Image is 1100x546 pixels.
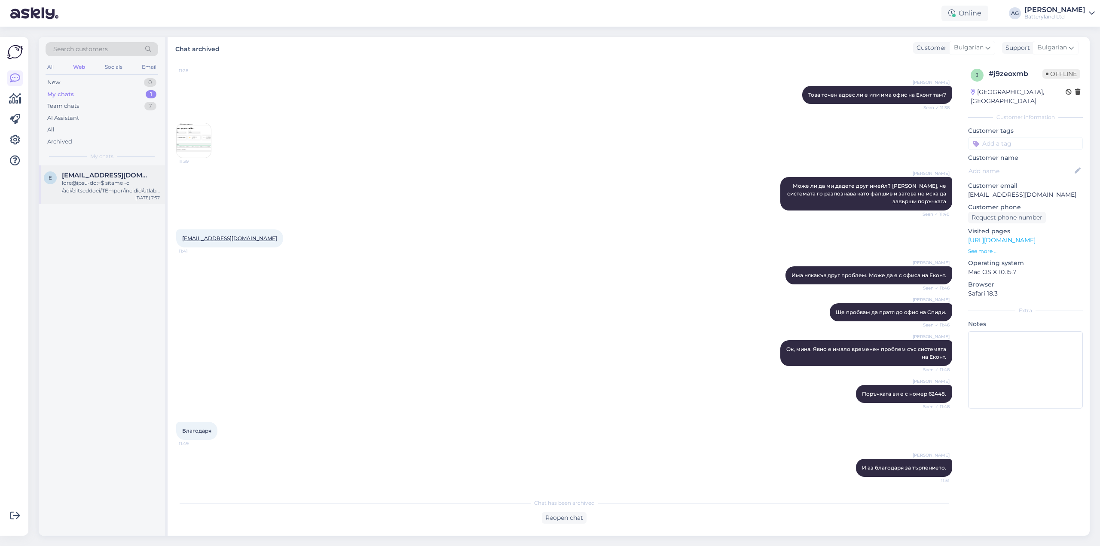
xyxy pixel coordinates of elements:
span: [PERSON_NAME] [913,378,950,384]
span: Seen ✓ 11:38 [917,104,950,111]
span: Bulgarian [1037,43,1067,52]
input: Add name [969,166,1073,176]
p: Customer email [968,181,1083,190]
span: Това точен адрес ли е или има офис на Еконт там? [808,92,946,98]
div: 0 [144,78,156,87]
span: Offline [1042,69,1080,79]
p: Visited pages [968,227,1083,236]
p: Mac OS X 10.15.7 [968,268,1083,277]
a: [PERSON_NAME]Batteryland Ltd [1024,6,1095,20]
span: 11:39 [179,158,211,165]
div: Customer [913,43,947,52]
span: [PERSON_NAME] [913,452,950,458]
input: Add a tag [968,137,1083,150]
div: Socials [103,61,124,73]
p: Operating system [968,259,1083,268]
a: [EMAIL_ADDRESS][DOMAIN_NAME] [182,235,277,241]
div: Reopen chat [542,512,587,524]
div: Customer information [968,113,1083,121]
span: Ок, мина. Явно е имало временен проблем със системата на Еконт. [786,346,947,360]
span: 11:49 [179,440,211,447]
div: lore@ipsu-do:~$ sitame -c /adi/elitseddoei/TEmpor/incidid/utlabor_ETD9 magnaa-enim: ADM8 veniam: ... [62,179,160,195]
span: И аз благодаря за търпението. [862,464,946,471]
span: [PERSON_NAME] [913,333,950,340]
div: [DATE] 7:57 [135,195,160,201]
div: All [46,61,55,73]
label: Chat archived [175,42,220,54]
img: Askly Logo [7,44,23,60]
div: Archived [47,137,72,146]
img: Attachment [177,123,211,158]
span: Seen ✓ 11:46 [917,322,950,328]
span: Има някакъв друг проблем. Може да е с офиса на Еконт. [791,272,946,278]
span: [PERSON_NAME] [913,296,950,303]
div: New [47,78,60,87]
div: Request phone number [968,212,1046,223]
p: See more ... [968,247,1083,255]
div: Email [140,61,158,73]
div: Team chats [47,102,79,110]
p: Browser [968,280,1083,289]
span: Seen ✓ 11:46 [917,285,950,291]
div: Extra [968,307,1083,314]
span: Seen ✓ 11:40 [917,211,950,217]
p: Customer phone [968,203,1083,212]
span: Seen ✓ 11:48 [917,366,950,373]
span: Seen ✓ 11:48 [917,403,950,410]
span: [PERSON_NAME] [913,170,950,177]
span: Chat has been archived [534,499,595,507]
p: [EMAIL_ADDRESS][DOMAIN_NAME] [968,190,1083,199]
div: Support [1002,43,1030,52]
span: [PERSON_NAME] [913,259,950,266]
p: Customer tags [968,126,1083,135]
div: [GEOGRAPHIC_DATA], [GEOGRAPHIC_DATA] [971,88,1066,106]
a: [URL][DOMAIN_NAME] [968,236,1036,244]
span: Bulgarian [954,43,984,52]
span: My chats [90,153,113,160]
div: 1 [146,90,156,99]
div: 7 [144,102,156,110]
span: Благодаря [182,427,211,434]
p: Safari 18.3 [968,289,1083,298]
div: Online [941,6,988,21]
span: j [976,72,978,78]
p: Customer name [968,153,1083,162]
span: [PERSON_NAME] [913,79,950,85]
span: 11:51 [917,477,950,484]
span: eduardharsing@yahoo.com [62,171,151,179]
p: Notes [968,320,1083,329]
span: Може ли да ми дадете друг имейл? [PERSON_NAME], че системата го разпознава като фалшив и затова н... [787,183,947,204]
span: 11:41 [179,248,211,254]
span: Search customers [53,45,108,54]
span: e [49,174,52,181]
div: # j9zeoxmb [989,69,1042,79]
div: [PERSON_NAME] [1024,6,1085,13]
div: My chats [47,90,74,99]
span: Поръчката ви е с номер 62448. [862,390,946,397]
div: All [47,125,55,134]
div: Web [71,61,87,73]
span: Ще пробвам да пратя до офис на Спиди. [836,309,946,315]
span: 11:28 [179,67,211,74]
div: Batteryland Ltd [1024,13,1085,20]
div: AI Assistant [47,114,79,122]
div: AG [1009,7,1021,19]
